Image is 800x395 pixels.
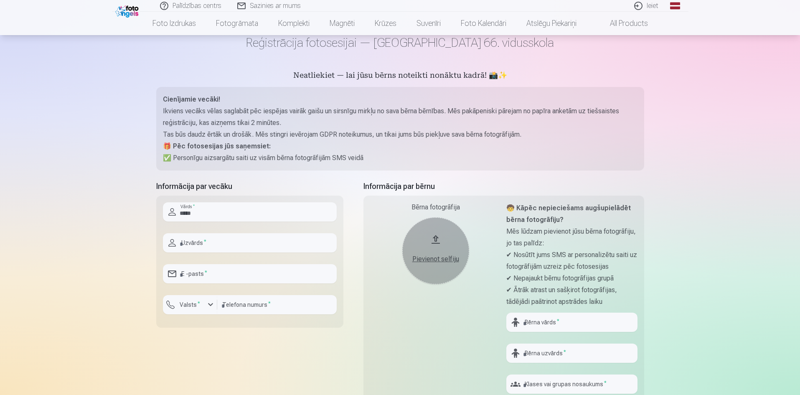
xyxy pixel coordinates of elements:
a: Magnēti [320,12,365,35]
a: Foto kalendāri [451,12,516,35]
h5: Neatliekiet — lai jūsu bērns noteikti nonāktu kadrā! 📸✨ [156,70,644,82]
h1: Reģistrācija fotosesijai — [GEOGRAPHIC_DATA] 66. vidusskola [156,35,644,50]
strong: Cienījamie vecāki! [163,95,220,103]
label: Valsts [176,301,203,309]
p: ✔ Nosūtīt jums SMS ar personalizētu saiti uz fotogrāfijām uzreiz pēc fotosesijas [506,249,637,273]
p: Ikviens vecāks vēlas saglabāt pēc iespējas vairāk gaišu un sirsnīgu mirkļu no sava bērna bērnības... [163,105,637,129]
img: /fa1 [115,3,141,18]
div: Pievienot selfiju [411,254,461,264]
a: Krūzes [365,12,406,35]
a: Komplekti [268,12,320,35]
a: Atslēgu piekariņi [516,12,587,35]
a: Foto izdrukas [142,12,206,35]
div: Bērna fotogrāfija [370,202,501,212]
a: Suvenīri [406,12,451,35]
p: ✔ Nepajaukt bērnu fotogrāfijas grupā [506,273,637,284]
button: Valsts* [163,295,217,314]
h5: Informācija par bērnu [363,181,644,192]
strong: 🎁 Pēc fotosesijas jūs saņemsiet: [163,142,271,150]
h5: Informācija par vecāku [156,181,343,192]
p: ✅ Personīgu aizsargātu saiti uz visām bērna fotogrāfijām SMS veidā [163,152,637,164]
a: Fotogrāmata [206,12,268,35]
strong: 🧒 Kāpēc nepieciešams augšupielādēt bērna fotogrāfiju? [506,204,631,224]
p: Tas būs daudz ērtāk un drošāk. Mēs stingri ievērojam GDPR noteikumus, un tikai jums būs piekļuve ... [163,129,637,140]
button: Pievienot selfiju [402,217,469,284]
p: ✔ Ātrāk atrast un sašķirot fotogrāfijas, tādējādi paātrinot apstrādes laiku [506,284,637,308]
p: Mēs lūdzam pievienot jūsu bērna fotogrāfiju, jo tas palīdz: [506,226,637,249]
a: All products [587,12,658,35]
